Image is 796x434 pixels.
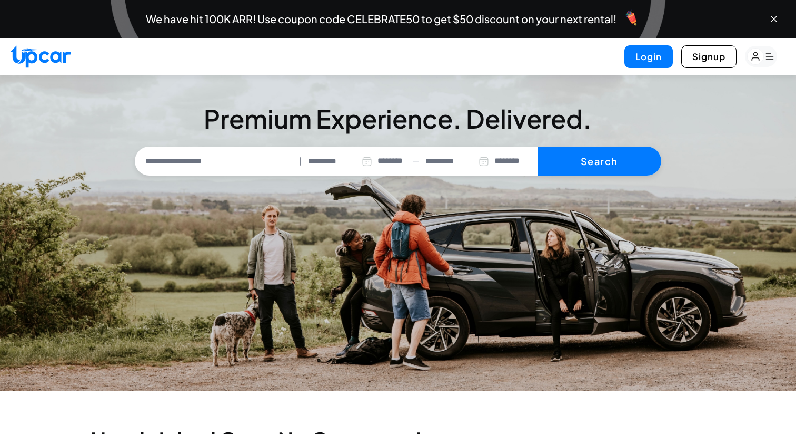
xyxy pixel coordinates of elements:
[11,45,71,68] img: Upcar Logo
[135,103,661,134] h3: Premium Experience. Delivered.
[412,155,419,167] span: —
[299,155,302,167] span: |
[146,14,616,24] span: We have hit 100K ARR! Use coupon code CELEBRATE50 to get $50 discount on your next rental!
[769,14,779,24] button: Close banner
[681,45,737,68] button: Signup
[624,45,673,68] button: Login
[538,147,661,176] button: Search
